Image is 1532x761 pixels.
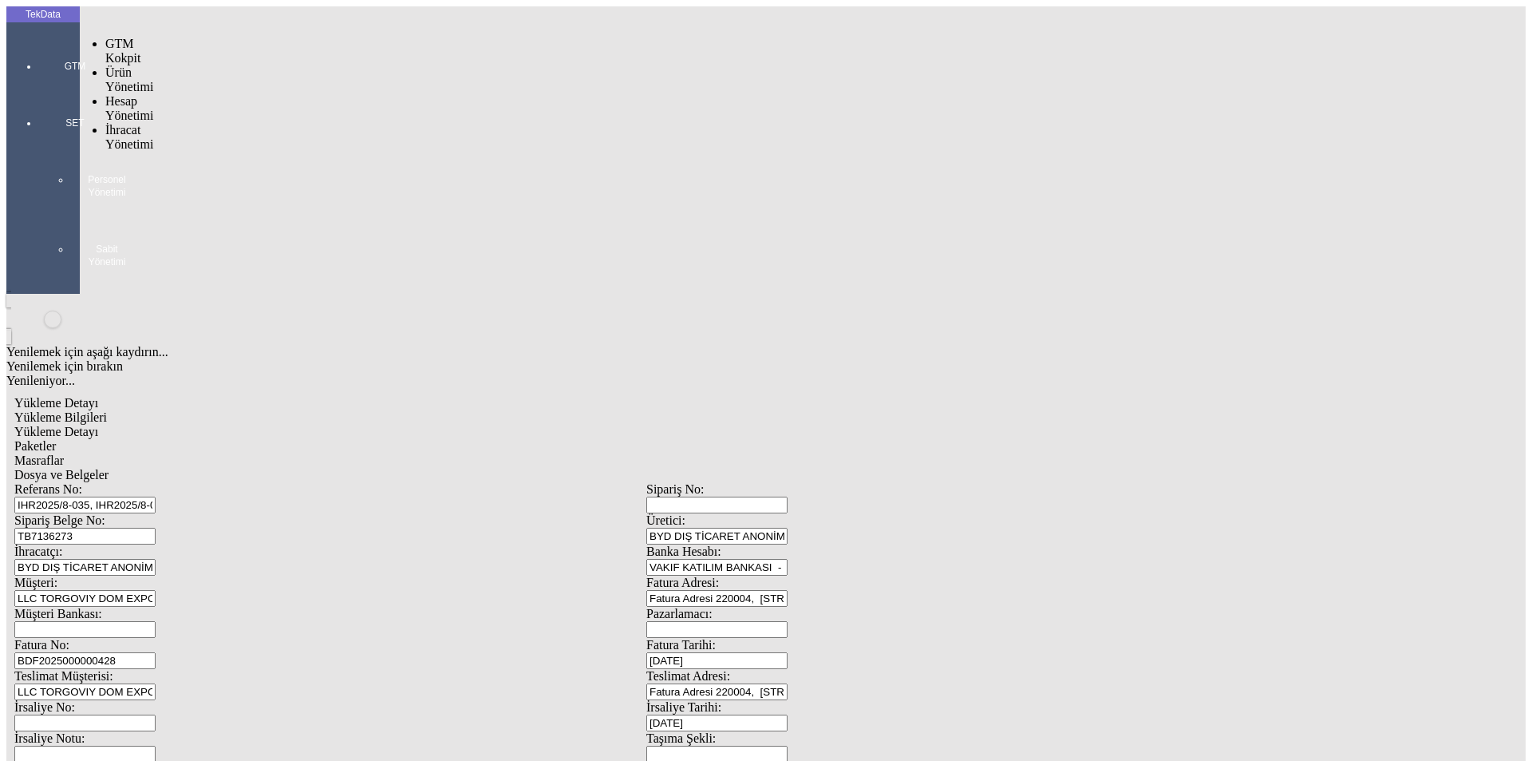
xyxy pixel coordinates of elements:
[14,410,107,424] span: Yükleme Bilgileri
[14,482,82,496] span: Referans No:
[14,439,56,453] span: Paketler
[14,545,62,558] span: İhracatçı:
[6,359,1286,374] div: Yenilemek için bırakın
[14,396,98,410] span: Yükleme Detayı
[646,576,719,589] span: Fatura Adresi:
[14,576,57,589] span: Müşteri:
[14,731,85,745] span: İrsaliye Notu:
[646,607,713,620] span: Pazarlamacı:
[14,700,75,714] span: İrsaliye No:
[646,700,721,714] span: İrsaliye Tarihi:
[646,638,716,652] span: Fatura Tarihi:
[14,638,69,652] span: Fatura No:
[105,94,153,122] span: Hesap Yönetimi
[646,669,730,683] span: Teslimat Adresi:
[646,513,685,527] span: Üretici:
[6,374,1286,388] div: Yenileniyor...
[14,513,105,527] span: Sipariş Belge No:
[6,345,1286,359] div: Yenilemek için aşağı kaydırın...
[646,482,704,496] span: Sipariş No:
[14,607,102,620] span: Müşteri Bankası:
[105,37,140,65] span: GTM Kokpit
[105,123,153,151] span: İhracat Yönetimi
[14,468,109,482] span: Dosya ve Belgeler
[14,454,64,467] span: Masraflar
[646,731,716,745] span: Taşıma Şekli:
[105,65,153,93] span: Ürün Yönetimi
[6,8,80,21] div: TekData
[14,669,113,683] span: Teslimat Müşterisi:
[83,243,131,268] span: Sabit Yönetimi
[646,545,721,558] span: Banka Hesabı:
[51,117,99,129] span: SET
[14,425,98,438] span: Yükleme Detayı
